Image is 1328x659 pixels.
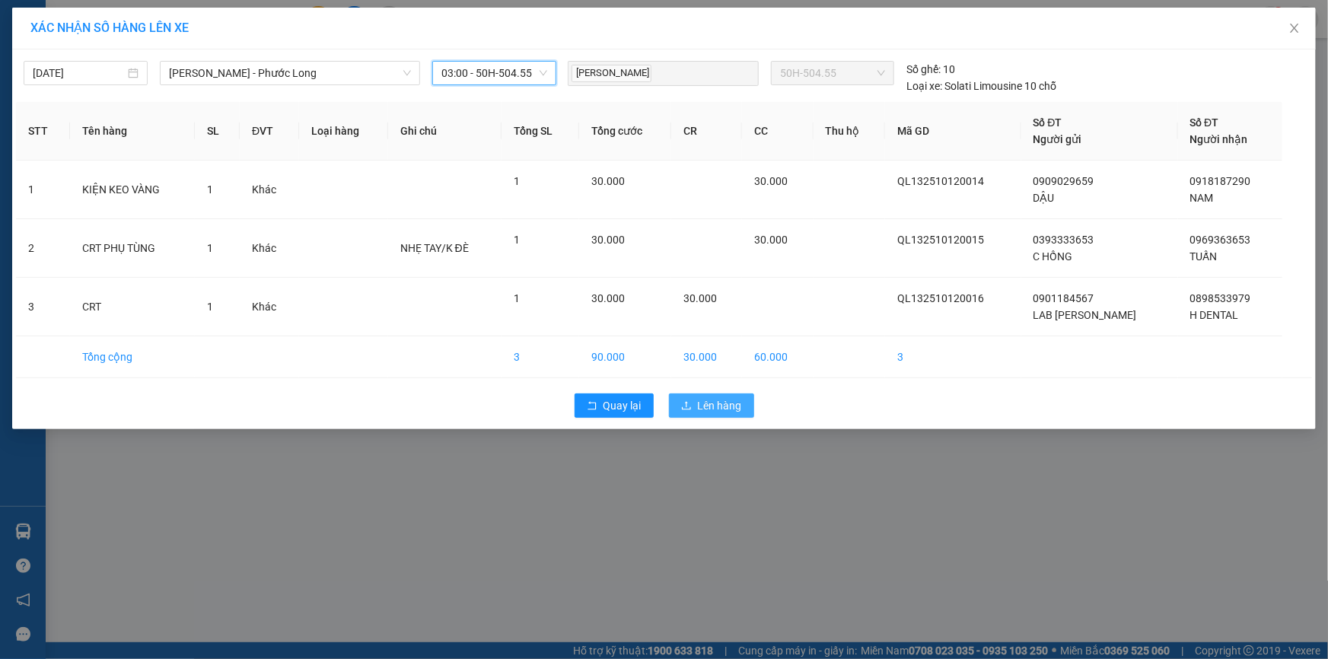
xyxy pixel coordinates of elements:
[587,400,597,412] span: rollback
[591,175,625,187] span: 30.000
[299,102,387,161] th: Loại hàng
[1033,192,1055,204] span: DẬU
[669,393,754,418] button: uploadLên hàng
[240,219,299,278] td: Khác
[591,292,625,304] span: 30.000
[1033,250,1073,263] span: C HỒNG
[681,400,692,412] span: upload
[70,219,195,278] td: CRT PHỤ TÙNG
[897,175,984,187] span: QL132510120014
[1288,22,1301,34] span: close
[906,61,955,78] div: 10
[683,292,717,304] span: 30.000
[33,65,125,81] input: 13/10/2025
[906,61,941,78] span: Số ghế:
[169,62,411,84] span: Hồ Chí Minh - Phước Long
[671,102,742,161] th: CR
[1033,116,1062,129] span: Số ĐT
[403,68,412,78] span: down
[579,102,671,161] th: Tổng cước
[1190,234,1251,246] span: 0969363653
[572,65,651,82] span: [PERSON_NAME]
[502,102,579,161] th: Tổng SL
[207,301,213,313] span: 1
[906,78,1056,94] div: Solati Limousine 10 chỗ
[814,102,885,161] th: Thu hộ
[754,175,788,187] span: 30.000
[897,292,984,304] span: QL132510120016
[1033,309,1137,321] span: LAB [PERSON_NAME]
[742,102,813,161] th: CC
[70,336,195,378] td: Tổng cộng
[897,234,984,246] span: QL132510120015
[514,292,520,304] span: 1
[240,278,299,336] td: Khác
[575,393,654,418] button: rollbackQuay lại
[1273,8,1316,50] button: Close
[780,62,885,84] span: 50H-504.55
[1190,133,1248,145] span: Người nhận
[195,102,240,161] th: SL
[1190,175,1251,187] span: 0918187290
[70,161,195,219] td: KIỆN KEO VÀNG
[1033,133,1082,145] span: Người gửi
[603,397,642,414] span: Quay lại
[240,161,299,219] td: Khác
[1033,292,1094,304] span: 0901184567
[16,219,70,278] td: 2
[1190,309,1239,321] span: H DENTAL
[502,336,579,378] td: 3
[885,102,1021,161] th: Mã GD
[16,102,70,161] th: STT
[906,78,942,94] span: Loại xe:
[1190,116,1219,129] span: Số ĐT
[754,234,788,246] span: 30.000
[1033,175,1094,187] span: 0909029659
[671,336,742,378] td: 30.000
[514,175,520,187] span: 1
[579,336,671,378] td: 90.000
[1190,292,1251,304] span: 0898533979
[1190,250,1218,263] span: TUẤN
[70,102,195,161] th: Tên hàng
[698,397,742,414] span: Lên hàng
[1190,192,1214,204] span: NAM
[514,234,520,246] span: 1
[388,102,502,161] th: Ghi chú
[30,21,189,35] span: XÁC NHẬN SỐ HÀNG LÊN XE
[70,278,195,336] td: CRT
[240,102,299,161] th: ĐVT
[400,242,469,254] span: NHẸ TAY/K ĐÈ
[1033,234,1094,246] span: 0393333653
[885,336,1021,378] td: 3
[441,62,547,84] span: 03:00 - 50H-504.55
[16,278,70,336] td: 3
[16,161,70,219] td: 1
[591,234,625,246] span: 30.000
[207,183,213,196] span: 1
[207,242,213,254] span: 1
[742,336,813,378] td: 60.000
